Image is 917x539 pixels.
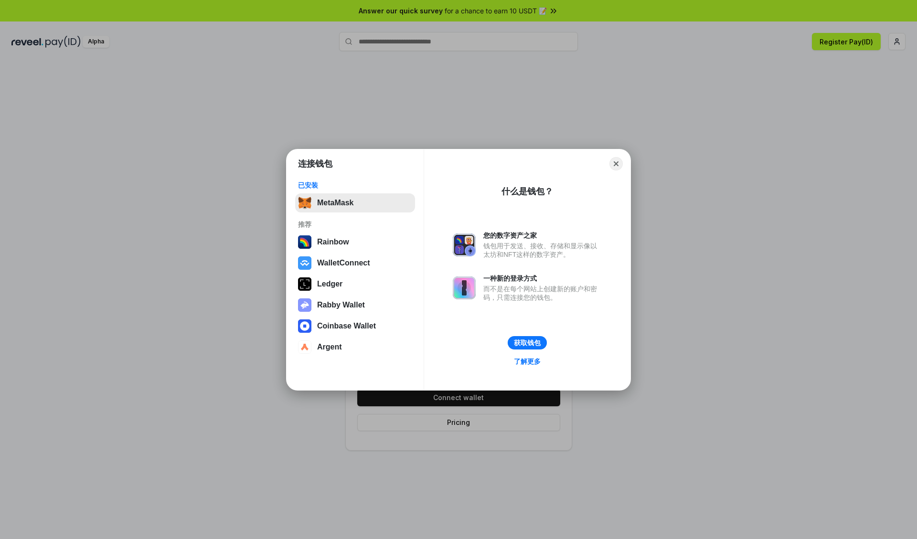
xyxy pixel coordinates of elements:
[317,322,376,330] div: Coinbase Wallet
[453,276,476,299] img: svg+xml,%3Csvg%20xmlns%3D%22http%3A%2F%2Fwww.w3.org%2F2000%2Fsvg%22%20fill%3D%22none%22%20viewBox...
[298,158,332,169] h1: 连接钱包
[298,298,311,312] img: svg+xml,%3Csvg%20xmlns%3D%22http%3A%2F%2Fwww.w3.org%2F2000%2Fsvg%22%20fill%3D%22none%22%20viewBox...
[298,196,311,210] img: svg+xml,%3Csvg%20fill%3D%22none%22%20height%3D%2233%22%20viewBox%3D%220%200%2035%2033%22%20width%...
[295,296,415,315] button: Rabby Wallet
[295,338,415,357] button: Argent
[295,193,415,212] button: MetaMask
[317,343,342,351] div: Argent
[317,199,353,207] div: MetaMask
[298,256,311,270] img: svg+xml,%3Csvg%20width%3D%2228%22%20height%3D%2228%22%20viewBox%3D%220%200%2028%2028%22%20fill%3D...
[295,275,415,294] button: Ledger
[295,254,415,273] button: WalletConnect
[298,220,412,229] div: 推荐
[508,355,546,368] a: 了解更多
[317,280,342,288] div: Ledger
[298,319,311,333] img: svg+xml,%3Csvg%20width%3D%2228%22%20height%3D%2228%22%20viewBox%3D%220%200%2028%2028%22%20fill%3D...
[483,242,602,259] div: 钱包用于发送、接收、存储和显示像以太坊和NFT这样的数字资产。
[514,338,541,347] div: 获取钱包
[514,357,541,366] div: 了解更多
[483,274,602,283] div: 一种新的登录方式
[317,259,370,267] div: WalletConnect
[483,285,602,302] div: 而不是在每个网站上创建新的账户和密码，只需连接您的钱包。
[453,233,476,256] img: svg+xml,%3Csvg%20xmlns%3D%22http%3A%2F%2Fwww.w3.org%2F2000%2Fsvg%22%20fill%3D%22none%22%20viewBox...
[609,157,623,170] button: Close
[501,186,553,197] div: 什么是钱包？
[298,235,311,249] img: svg+xml,%3Csvg%20width%3D%22120%22%20height%3D%22120%22%20viewBox%3D%220%200%20120%20120%22%20fil...
[298,181,412,190] div: 已安装
[317,238,349,246] div: Rainbow
[483,231,602,240] div: 您的数字资产之家
[295,233,415,252] button: Rainbow
[298,277,311,291] img: svg+xml,%3Csvg%20xmlns%3D%22http%3A%2F%2Fwww.w3.org%2F2000%2Fsvg%22%20width%3D%2228%22%20height%3...
[298,340,311,354] img: svg+xml,%3Csvg%20width%3D%2228%22%20height%3D%2228%22%20viewBox%3D%220%200%2028%2028%22%20fill%3D...
[317,301,365,309] div: Rabby Wallet
[508,336,547,349] button: 获取钱包
[295,317,415,336] button: Coinbase Wallet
